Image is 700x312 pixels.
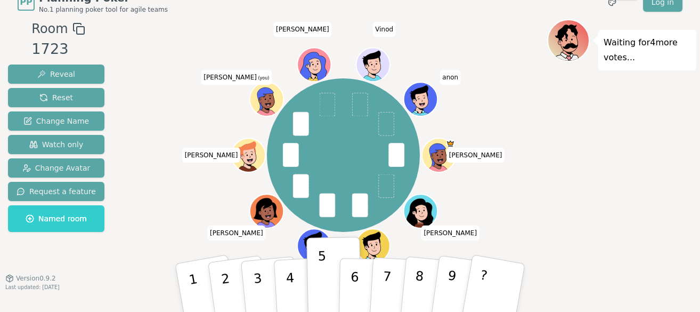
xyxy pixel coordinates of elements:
span: Click to change your name [201,70,272,85]
span: Change Avatar [22,163,91,173]
span: Click to change your name [182,148,241,163]
span: Request a feature [17,186,96,197]
p: 5 [318,249,327,306]
span: Natasha is the host [446,139,454,148]
span: Click to change your name [207,226,266,241]
span: Room [31,19,68,38]
button: Named room [8,205,104,232]
span: Change Name [23,116,89,126]
span: Reveal [37,69,75,79]
span: Click to change your name [421,226,479,241]
span: Version 0.9.2 [16,274,56,283]
button: Click to change your avatar [250,83,282,115]
button: Request a feature [8,182,104,201]
span: Reset [39,92,73,103]
button: Change Name [8,111,104,131]
button: Change Avatar [8,158,104,178]
button: Reveal [8,65,104,84]
span: Watch only [29,139,84,150]
span: Click to change your name [446,148,505,163]
span: Last updated: [DATE] [5,284,60,290]
span: Click to change your name [273,22,332,37]
button: Reset [8,88,104,107]
button: Version0.9.2 [5,274,56,283]
span: Click to change your name [372,22,396,37]
button: Watch only [8,135,104,154]
span: No.1 planning poker tool for agile teams [39,5,168,14]
span: Named room [26,213,87,224]
p: Waiting for 4 more votes... [604,35,691,65]
div: 1723 [31,38,85,60]
span: (you) [257,76,270,81]
span: Click to change your name [439,70,461,85]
